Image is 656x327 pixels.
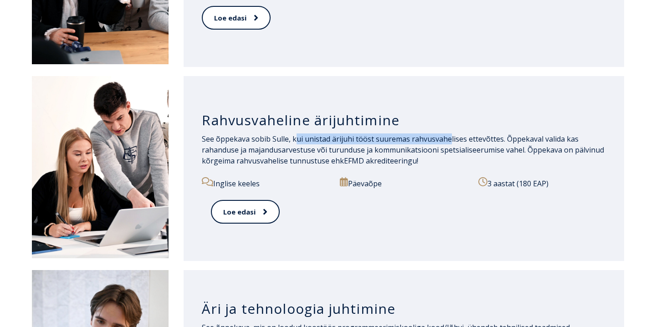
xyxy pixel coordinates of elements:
span: See õppekava sobib Sulle, kui unistad ärijuhi tööst suuremas rahvusvahelises ettevõttes. Õppekava... [202,134,604,166]
h3: Äri ja tehnoloogia juhtimine [202,300,606,317]
img: Rahvusvaheline ärijuhtimine [32,76,169,258]
p: Päevaõpe [340,177,467,189]
h3: Rahvusvaheline ärijuhtimine [202,112,606,129]
a: Loe edasi [211,200,280,224]
a: EFMD akrediteeringu [344,156,417,166]
p: Inglise keeles [202,177,329,189]
p: 3 aastat (180 EAP) [478,177,606,189]
a: Loe edasi [202,6,271,30]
